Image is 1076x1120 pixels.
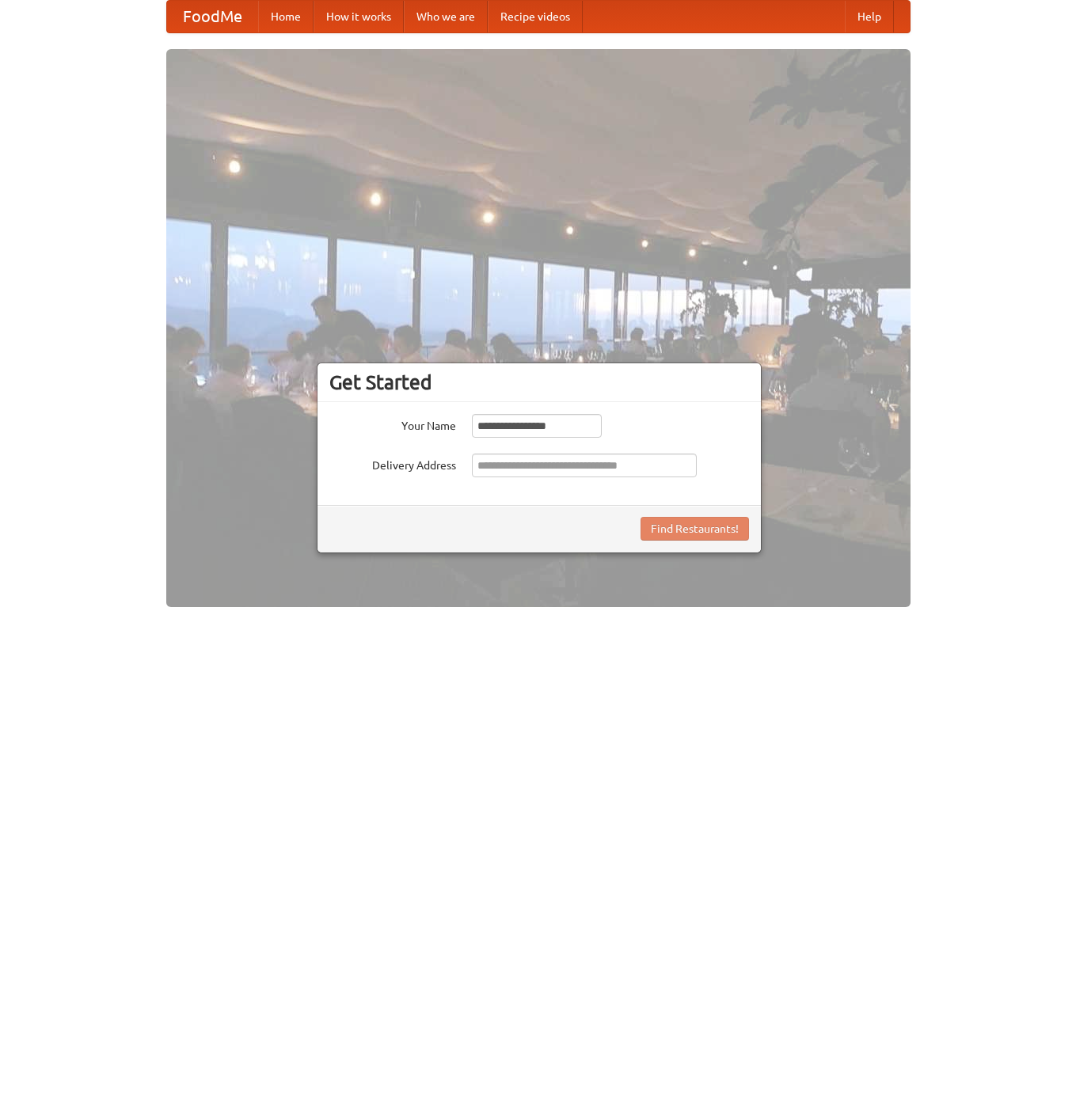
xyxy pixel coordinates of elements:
[329,370,749,394] h3: Get Started
[167,1,258,32] a: FoodMe
[641,517,749,541] button: Find Restaurants!
[329,454,456,473] label: Delivery Address
[845,1,894,32] a: Help
[329,414,456,434] label: Your Name
[314,1,404,32] a: How it works
[258,1,314,32] a: Home
[488,1,583,32] a: Recipe videos
[404,1,488,32] a: Who we are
